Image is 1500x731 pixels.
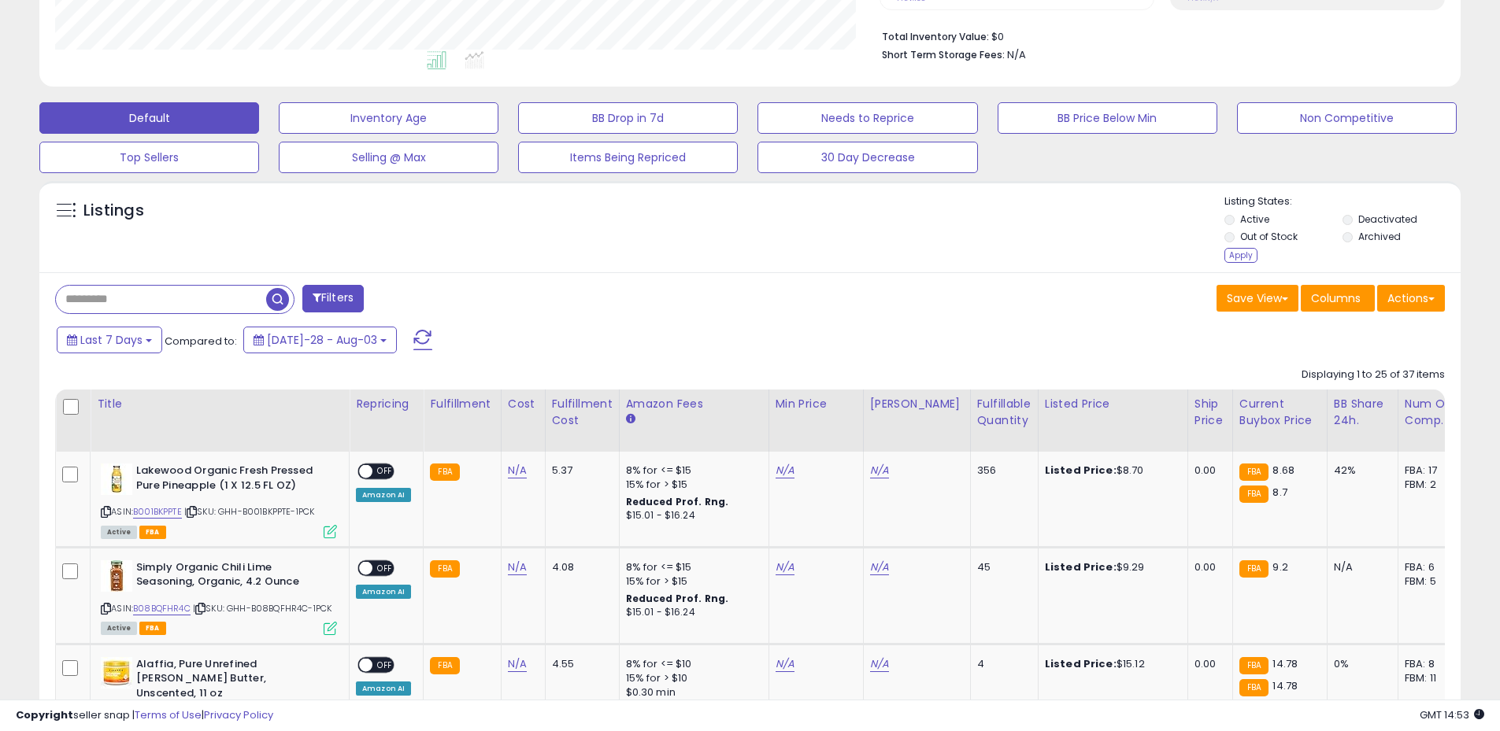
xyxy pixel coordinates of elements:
[193,602,331,615] span: | SKU: GHH-B08BQFHR4C-1PCK
[1334,396,1391,429] div: BB Share 24h.
[1272,485,1287,500] span: 8.7
[977,463,1026,478] div: 356
[135,707,202,722] a: Terms of Use
[57,327,162,353] button: Last 7 Days
[1224,248,1257,263] div: Apply
[136,463,328,497] b: Lakewood Organic Fresh Pressed Pure Pineapple (1 X 12.5 FL OZ)
[977,560,1026,574] div: 45
[518,142,738,173] button: Items Being Repriced
[1334,560,1386,574] div: N/A
[776,656,794,672] a: N/A
[626,495,729,508] b: Reduced Prof. Rng.
[552,463,607,478] div: 5.37
[1194,396,1226,429] div: Ship Price
[626,412,635,426] small: Amazon Fees.
[356,681,411,696] div: Amazon AI
[136,657,328,705] b: Alaffia, Pure Unrefined [PERSON_NAME] Butter, Unscented, 11 oz
[1045,656,1117,671] b: Listed Price:
[552,657,607,671] div: 4.55
[139,622,166,635] span: FBA
[184,505,314,518] span: | SKU: GHH-B001BKPPTE-1PCK
[39,142,259,173] button: Top Sellers
[133,505,182,519] a: B001BKPPTE
[508,396,539,412] div: Cost
[1405,671,1457,685] div: FBM: 11
[1405,574,1457,589] div: FBM: 5
[101,560,337,633] div: ASIN:
[1240,212,1269,226] label: Active
[1334,463,1386,478] div: 42%
[204,707,273,722] a: Privacy Policy
[757,102,977,134] button: Needs to Reprice
[430,657,459,674] small: FBA
[1301,285,1375,312] button: Columns
[1194,560,1220,574] div: 0.00
[626,396,762,412] div: Amazon Fees
[776,396,857,412] div: Min Price
[626,671,757,685] div: 15% for > $10
[39,102,259,134] button: Default
[139,526,166,539] span: FBA
[626,606,757,619] div: $15.01 - $16.24
[372,561,398,574] span: OFF
[508,656,527,672] a: N/A
[1217,285,1298,312] button: Save View
[870,656,889,672] a: N/A
[757,142,977,173] button: 30 Day Decrease
[870,559,889,575] a: N/A
[1272,678,1298,693] span: 14.78
[977,396,1031,429] div: Fulfillable Quantity
[882,26,1433,45] li: $0
[279,102,498,134] button: Inventory Age
[552,560,607,574] div: 4.08
[1045,463,1176,478] div: $8.70
[1239,485,1269,503] small: FBA
[1045,560,1176,574] div: $9.29
[101,526,137,539] span: All listings currently available for purchase on Amazon
[1237,102,1457,134] button: Non Competitive
[101,622,137,635] span: All listings currently available for purchase on Amazon
[133,602,191,615] a: B08BQFHR4C
[1239,679,1269,696] small: FBA
[1194,657,1220,671] div: 0.00
[1302,367,1445,382] div: Displaying 1 to 25 of 37 items
[302,285,364,312] button: Filters
[1272,463,1294,478] span: 8.68
[101,463,132,495] img: 31iH4PjhEwL._SL40_.jpg
[1239,657,1269,674] small: FBA
[1045,396,1181,412] div: Listed Price
[776,559,794,575] a: N/A
[508,559,527,575] a: N/A
[1358,230,1401,243] label: Archived
[1405,463,1457,478] div: FBA: 17
[882,48,1005,61] b: Short Term Storage Fees:
[356,396,417,412] div: Repricing
[870,396,964,412] div: [PERSON_NAME]
[356,585,411,599] div: Amazon AI
[430,560,459,578] small: FBA
[101,560,132,592] img: 51md7OegPSL._SL40_.jpg
[1239,560,1269,578] small: FBA
[1240,230,1298,243] label: Out of Stock
[136,560,328,593] b: Simply Organic Chili Lime Seasoning, Organic, 4.2 Ounce
[372,465,398,478] span: OFF
[430,463,459,481] small: FBA
[1420,707,1484,722] span: 2025-08-11 14:53 GMT
[16,708,273,723] div: seller snap | |
[776,463,794,478] a: N/A
[16,707,73,722] strong: Copyright
[1405,657,1457,671] div: FBA: 8
[1272,559,1287,574] span: 9.2
[279,142,498,173] button: Selling @ Max
[1194,463,1220,478] div: 0.00
[267,332,377,348] span: [DATE]-28 - Aug-03
[626,657,757,671] div: 8% for <= $10
[1045,559,1117,574] b: Listed Price:
[372,658,398,671] span: OFF
[1239,396,1320,429] div: Current Buybox Price
[243,327,397,353] button: [DATE]-28 - Aug-03
[356,488,411,502] div: Amazon AI
[1405,396,1462,429] div: Num of Comp.
[101,463,337,537] div: ASIN:
[626,592,729,605] b: Reduced Prof. Rng.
